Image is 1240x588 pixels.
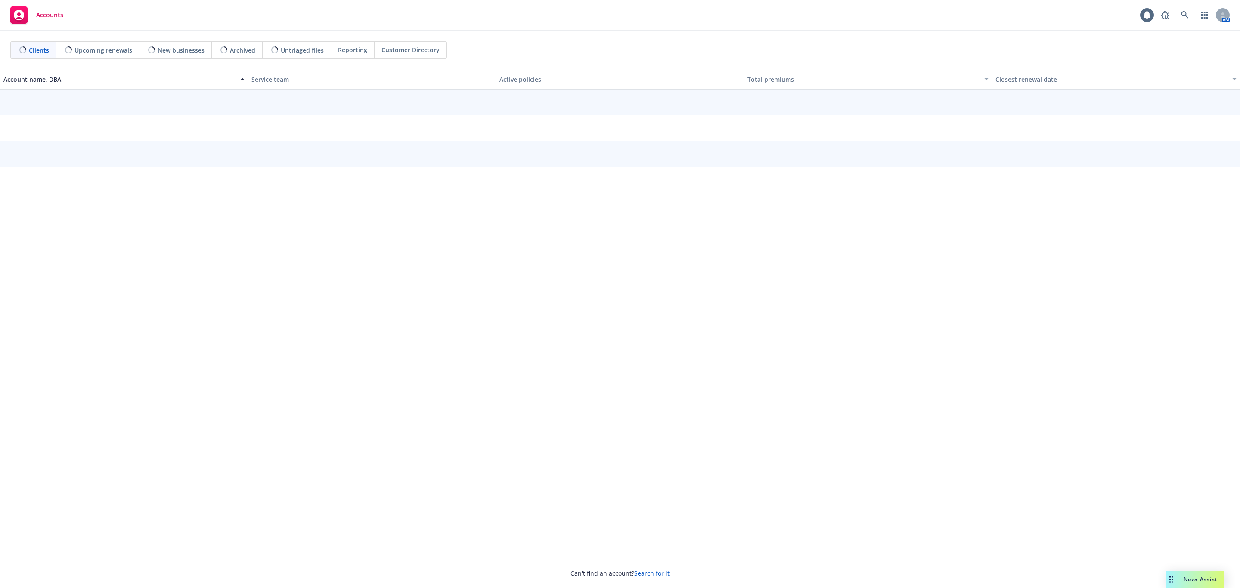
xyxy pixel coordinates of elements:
[1156,6,1174,24] a: Report a Bug
[74,46,132,55] span: Upcoming renewals
[1166,571,1224,588] button: Nova Assist
[29,46,49,55] span: Clients
[496,69,744,90] button: Active policies
[230,46,255,55] span: Archived
[1166,571,1177,588] div: Drag to move
[570,569,670,578] span: Can't find an account?
[995,75,1227,84] div: Closest renewal date
[1176,6,1193,24] a: Search
[744,69,992,90] button: Total premiums
[992,69,1240,90] button: Closest renewal date
[1196,6,1213,24] a: Switch app
[36,12,63,19] span: Accounts
[1184,576,1218,583] span: Nova Assist
[499,75,741,84] div: Active policies
[634,569,670,577] a: Search for it
[251,75,493,84] div: Service team
[7,3,67,27] a: Accounts
[3,75,235,84] div: Account name, DBA
[248,69,496,90] button: Service team
[158,46,205,55] span: New businesses
[747,75,979,84] div: Total premiums
[381,45,440,54] span: Customer Directory
[338,45,367,54] span: Reporting
[281,46,324,55] span: Untriaged files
